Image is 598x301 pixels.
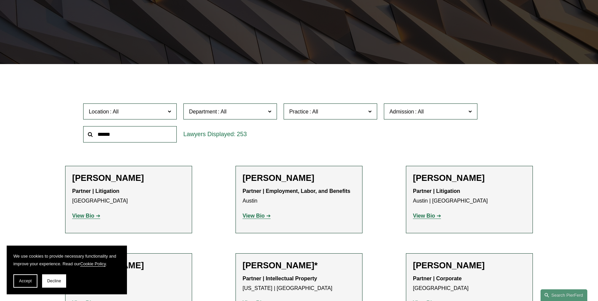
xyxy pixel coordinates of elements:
[243,213,271,219] a: View Bio
[243,260,355,271] h2: [PERSON_NAME]*
[47,279,61,283] span: Decline
[243,276,317,281] strong: Partner | Intellectual Property
[243,188,350,194] strong: Partner | Employment, Labor, and Benefits
[289,109,309,114] span: Practice
[72,213,100,219] a: View Bio
[13,252,120,268] p: We use cookies to provide necessary functionality and improve your experience. Read our .
[72,188,119,194] strong: Partner | Litigation
[189,109,217,114] span: Department
[72,274,185,293] p: [US_STATE]
[13,274,37,288] button: Accept
[42,274,66,288] button: Decline
[413,260,526,271] h2: [PERSON_NAME]
[7,246,127,294] section: Cookie banner
[72,187,185,206] p: [GEOGRAPHIC_DATA]
[413,187,526,206] p: Austin | [GEOGRAPHIC_DATA]
[390,109,414,114] span: Admission
[243,213,265,219] strong: View Bio
[243,274,355,293] p: [US_STATE] | [GEOGRAPHIC_DATA]
[413,213,441,219] a: View Bio
[243,187,355,206] p: Austin
[243,173,355,183] h2: [PERSON_NAME]
[72,213,94,219] strong: View Bio
[413,188,460,194] strong: Partner | Litigation
[72,260,185,271] h2: [PERSON_NAME]
[413,213,435,219] strong: View Bio
[80,261,106,266] a: Cookie Policy
[541,289,587,301] a: Search this site
[413,276,462,281] strong: Partner | Corporate
[237,131,247,137] span: 253
[19,279,32,283] span: Accept
[89,109,109,114] span: Location
[72,173,185,183] h2: [PERSON_NAME]
[413,274,526,293] p: [GEOGRAPHIC_DATA]
[413,173,526,183] h2: [PERSON_NAME]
